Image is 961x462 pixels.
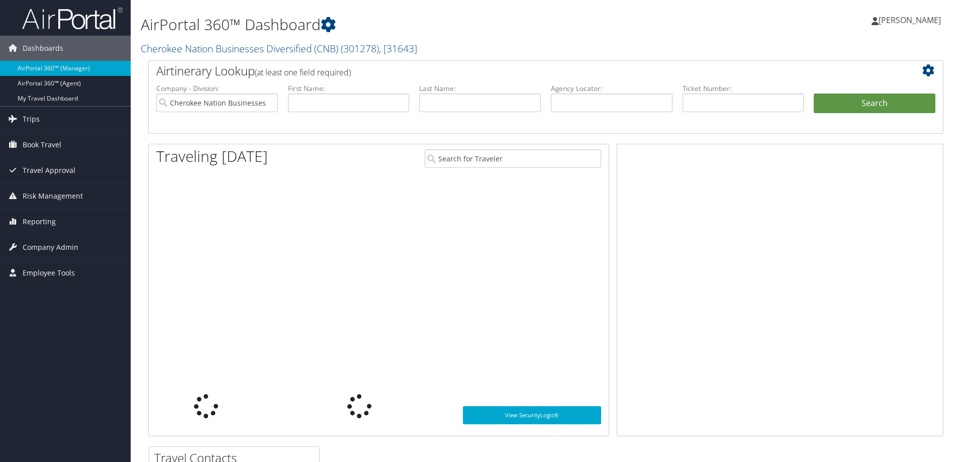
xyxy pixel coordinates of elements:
[156,62,869,79] h2: Airtinerary Lookup
[156,146,268,167] h1: Traveling [DATE]
[156,83,278,94] label: Company - Division:
[379,42,417,55] span: , [ 31643 ]
[141,14,681,35] h1: AirPortal 360™ Dashboard
[814,94,935,114] button: Search
[22,7,123,30] img: airportal-logo.png
[551,83,672,94] label: Agency Locator:
[419,83,541,94] label: Last Name:
[23,260,75,286] span: Employee Tools
[23,107,40,132] span: Trips
[23,209,56,234] span: Reporting
[23,158,75,183] span: Travel Approval
[23,132,61,157] span: Book Travel
[141,42,417,55] a: Cherokee Nation Businesses Diversified (CNB)
[23,36,63,61] span: Dashboards
[341,42,379,55] span: ( 301278 )
[425,149,601,168] input: Search for Traveler
[288,83,410,94] label: First Name:
[872,5,951,35] a: [PERSON_NAME]
[23,183,83,209] span: Risk Management
[879,15,941,26] span: [PERSON_NAME]
[255,67,351,78] span: (at least one field required)
[23,235,78,260] span: Company Admin
[683,83,804,94] label: Ticket Number:
[463,406,601,424] a: View SecurityLogic®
